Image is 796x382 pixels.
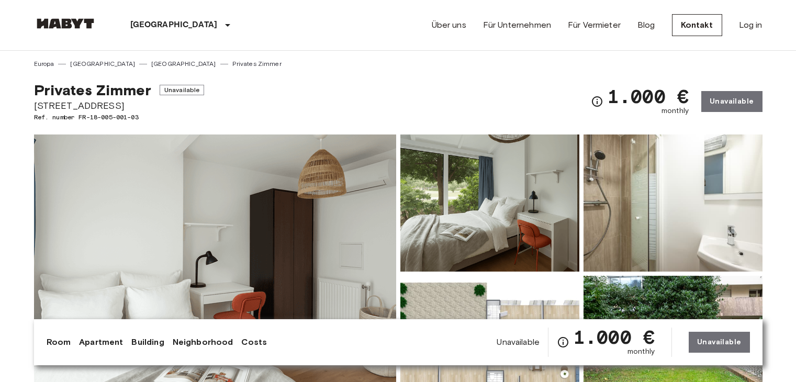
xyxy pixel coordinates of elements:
span: [STREET_ADDRESS] [34,99,205,113]
a: Blog [637,19,655,31]
p: [GEOGRAPHIC_DATA] [130,19,218,31]
a: [GEOGRAPHIC_DATA] [151,59,216,69]
a: Log in [739,19,763,31]
span: 1.000 € [574,328,655,346]
a: Apartment [79,336,123,349]
a: Privates Zimmer [232,59,282,69]
svg: Check cost overview for full price breakdown. Please note that discounts apply to new joiners onl... [591,95,603,108]
img: Picture of unit FR-18-005-001-03 [584,134,763,272]
a: Costs [241,336,267,349]
a: Für Vermieter [568,19,621,31]
a: Neighborhood [173,336,233,349]
a: Room [47,336,71,349]
a: Europa [34,59,54,69]
svg: Check cost overview for full price breakdown. Please note that discounts apply to new joiners onl... [557,336,569,349]
a: Für Unternehmen [483,19,551,31]
a: [GEOGRAPHIC_DATA] [70,59,135,69]
a: Building [131,336,164,349]
img: Picture of unit FR-18-005-001-03 [400,134,579,272]
span: Unavailable [160,85,205,95]
span: Privates Zimmer [34,81,151,99]
a: Über uns [432,19,466,31]
img: Habyt [34,18,97,29]
a: Kontakt [672,14,722,36]
span: monthly [662,106,689,116]
span: monthly [627,346,655,357]
span: Unavailable [497,336,540,348]
span: Ref. number FR-18-005-001-03 [34,113,205,122]
span: 1.000 € [608,87,689,106]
